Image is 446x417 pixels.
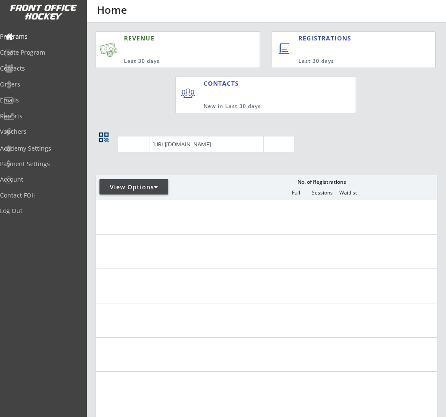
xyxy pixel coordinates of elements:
div: Waitlist [335,190,361,196]
div: New in Last 30 days [204,103,316,110]
div: View Options [99,183,168,192]
div: CONTACTS [204,79,243,88]
button: qr_code [97,131,110,144]
div: Last 30 days [124,58,220,65]
div: No. of Registrations [295,179,348,185]
div: REGISTRATIONS [298,34,397,43]
div: Last 30 days [298,58,400,65]
div: Sessions [309,190,335,196]
div: Full [283,190,309,196]
div: REVENUE [124,34,220,43]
